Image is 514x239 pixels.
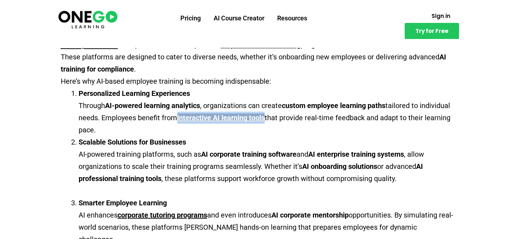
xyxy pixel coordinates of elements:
[377,162,416,171] span: or advanced
[79,89,190,98] b: Personalized Learning Experiences
[308,150,404,158] b: AI enterprise training systems
[415,28,448,34] span: Try for Free
[201,150,296,158] b: AI corporate training software
[79,101,105,110] span: Through
[79,113,450,134] span: that provide real-time feedback and adapt to their learning pace.
[79,199,167,207] b: Smarter Employee Learning
[282,101,385,110] b: custom employee learning paths
[200,101,282,110] span: , organizations can create
[177,113,265,122] a: interactive AI learning tools
[174,9,207,28] a: Pricing
[61,77,271,86] span: Here’s why AI-based employee training is becoming indispensable:
[134,65,136,73] span: .
[79,150,201,158] span: AI-powered training platforms, such as
[302,162,377,171] b: AI onboarding solutions
[271,9,314,28] a: Resources
[79,138,186,146] b: Scalable Solutions for Businesses
[431,13,450,19] span: Sign in
[207,9,271,28] a: AI Course Creator
[423,9,459,23] a: Sign in
[161,174,396,183] span: , these platforms support workforce growth without compromising quality.
[296,150,308,158] span: and
[271,211,349,219] b: AI corporate mentorship
[405,23,459,39] a: Try for Free
[118,211,207,219] a: corporate tutoring programs
[105,101,200,110] b: AI-powered learning analytics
